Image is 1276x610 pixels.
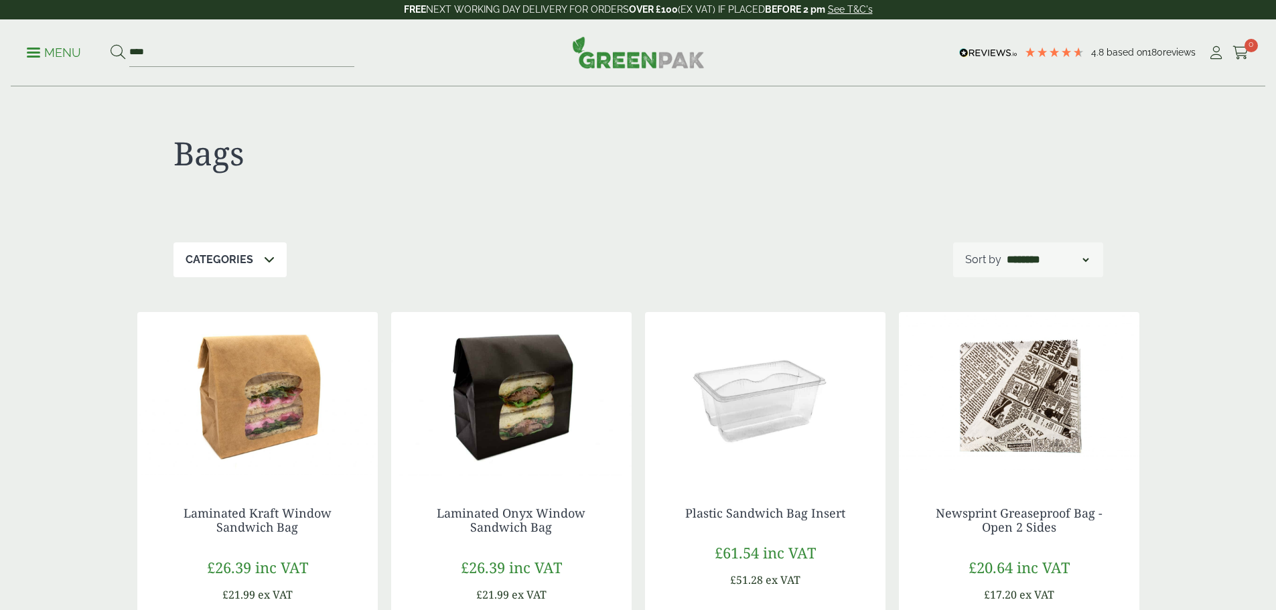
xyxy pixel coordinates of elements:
img: GreenPak Supplies [572,36,705,68]
a: Menu [27,45,81,58]
h1: Bags [173,134,638,173]
a: Laminated Kraft Window Sandwich Bag [184,505,332,536]
strong: BEFORE 2 pm [765,4,825,15]
i: My Account [1208,46,1224,60]
span: 0 [1245,39,1258,52]
span: inc VAT [509,557,562,577]
span: £26.39 [207,557,251,577]
span: 4.8 [1091,47,1107,58]
a: See T&C's [828,4,873,15]
strong: OVER £100 [629,4,678,15]
span: £21.99 [476,587,509,602]
span: inc VAT [255,557,308,577]
img: Laminated Kraft Sandwich Bag [137,312,378,479]
i: Cart [1232,46,1249,60]
span: £21.99 [222,587,255,602]
p: Menu [27,45,81,61]
img: Newsprint Greaseproof Bag - Open 2 Sides -0 [899,312,1139,479]
span: inc VAT [1017,557,1070,577]
span: £17.20 [984,587,1017,602]
a: Newsprint Greaseproof Bag - Open 2 Sides [936,505,1103,536]
select: Shop order [1004,252,1091,268]
strong: FREE [404,4,426,15]
p: Categories [186,252,253,268]
a: Laminated Onyx Window Sandwich Bag [437,505,585,536]
span: ex VAT [512,587,547,602]
img: REVIEWS.io [959,48,1017,58]
div: 4.78 Stars [1024,46,1084,58]
span: inc VAT [763,542,816,562]
span: £51.28 [730,573,763,587]
span: £26.39 [461,557,505,577]
span: ex VAT [258,587,293,602]
span: reviews [1163,47,1196,58]
p: Sort by [965,252,1001,268]
span: Based on [1107,47,1147,58]
img: Laminated Black Sandwich Bag [391,312,632,479]
span: ex VAT [766,573,800,587]
span: ex VAT [1019,587,1054,602]
a: Plastic Sandwich Bag Insert [685,505,845,521]
span: £20.64 [969,557,1013,577]
img: Plastic Sandwich Bag insert [645,312,885,479]
span: 180 [1147,47,1163,58]
a: 0 [1232,43,1249,63]
span: £61.54 [715,542,759,562]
